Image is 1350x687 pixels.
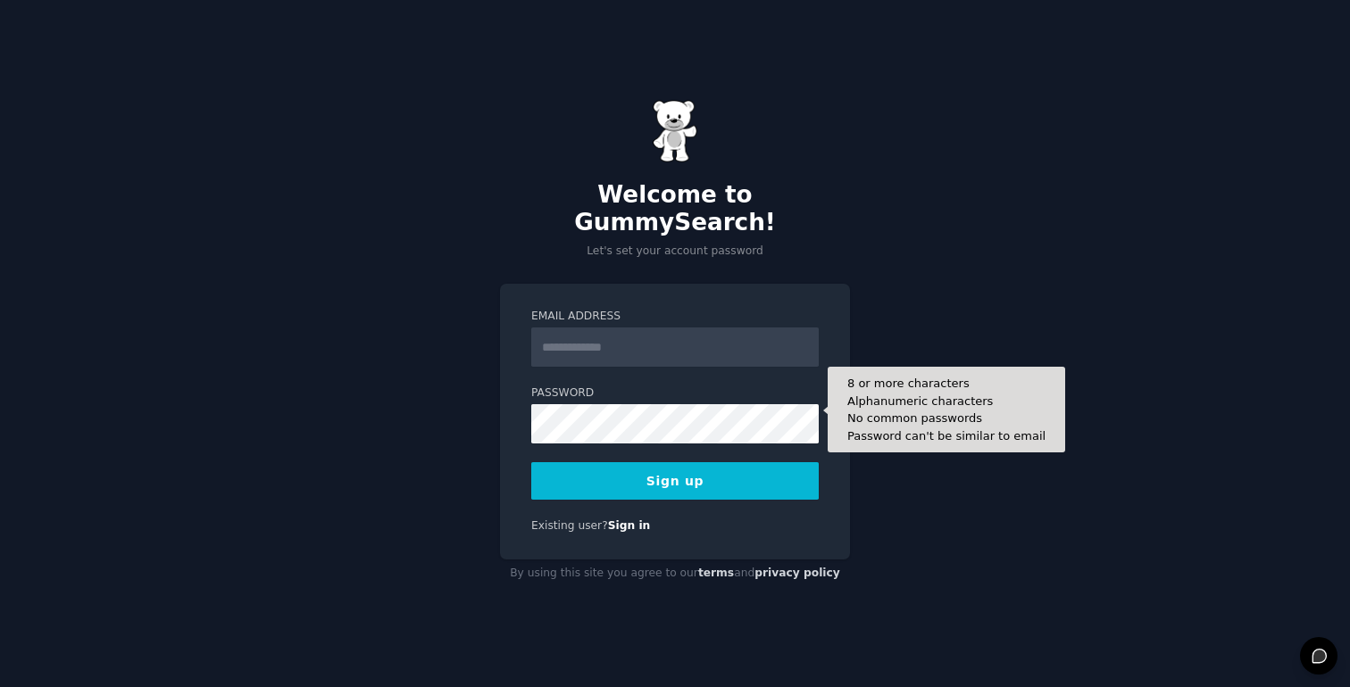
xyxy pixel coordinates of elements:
a: terms [698,567,734,579]
p: Let's set your account password [500,244,850,260]
button: Sign up [531,462,819,500]
span: Existing user? [531,519,608,532]
label: Password [531,385,819,401]
a: Sign in [608,519,651,532]
h2: Welcome to GummySearch! [500,181,850,237]
img: Gummy Bear [653,100,697,162]
label: Email Address [531,309,819,325]
a: privacy policy [754,567,840,579]
div: By using this site you agree to our and [500,559,850,588]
